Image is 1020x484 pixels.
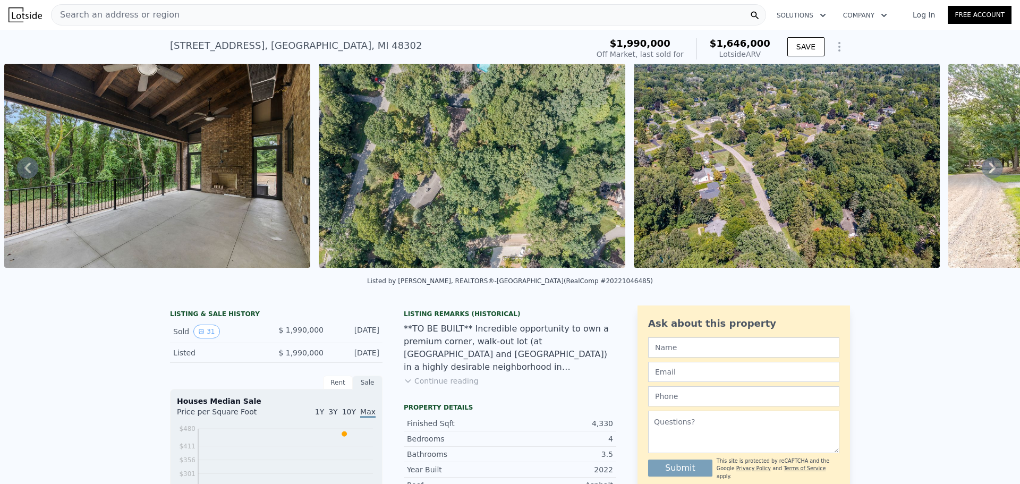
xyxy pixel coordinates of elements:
[710,49,770,60] div: Lotside ARV
[835,6,896,25] button: Company
[52,9,180,21] span: Search an address or region
[332,347,379,358] div: [DATE]
[315,407,324,416] span: 1Y
[179,425,195,432] tspan: $480
[648,460,712,477] button: Submit
[648,316,839,331] div: Ask about this property
[179,456,195,464] tspan: $356
[332,325,379,338] div: [DATE]
[407,418,510,429] div: Finished Sqft
[353,376,382,389] div: Sale
[900,10,948,20] a: Log In
[407,434,510,444] div: Bedrooms
[173,325,268,338] div: Sold
[319,64,625,268] img: Sale: 139400259 Parcel: 117181157
[179,443,195,450] tspan: $411
[177,406,276,423] div: Price per Square Foot
[648,386,839,406] input: Phone
[404,310,616,318] div: Listing Remarks (Historical)
[610,38,670,49] span: $1,990,000
[829,36,850,57] button: Show Options
[404,403,616,412] div: Property details
[736,465,771,471] a: Privacy Policy
[634,64,940,268] img: Sale: 139400259 Parcel: 117181157
[710,38,770,49] span: $1,646,000
[510,464,613,475] div: 2022
[510,418,613,429] div: 4,330
[342,407,356,416] span: 10Y
[787,37,824,56] button: SAVE
[404,376,479,386] button: Continue reading
[648,337,839,358] input: Name
[510,449,613,460] div: 3.5
[407,449,510,460] div: Bathrooms
[717,457,839,480] div: This site is protected by reCAPTCHA and the Google and apply.
[193,325,219,338] button: View historical data
[323,376,353,389] div: Rent
[948,6,1011,24] a: Free Account
[170,310,382,320] div: LISTING & SALE HISTORY
[278,326,324,334] span: $ 1,990,000
[328,407,337,416] span: 3Y
[177,396,376,406] div: Houses Median Sale
[367,277,653,285] div: Listed by [PERSON_NAME], REALTORS®-[GEOGRAPHIC_DATA] (RealComp #20221046485)
[648,362,839,382] input: Email
[173,347,268,358] div: Listed
[360,407,376,418] span: Max
[170,38,422,53] div: [STREET_ADDRESS] , [GEOGRAPHIC_DATA] , MI 48302
[597,49,684,60] div: Off Market, last sold for
[404,322,616,373] div: **TO BE BUILT** Incredible opportunity to own a premium corner, walk-out lot (at [GEOGRAPHIC_DATA...
[407,464,510,475] div: Year Built
[510,434,613,444] div: 4
[8,7,42,22] img: Lotside
[278,349,324,357] span: $ 1,990,000
[179,470,195,478] tspan: $301
[4,64,310,268] img: Sale: 139400259 Parcel: 117181157
[784,465,826,471] a: Terms of Service
[768,6,835,25] button: Solutions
